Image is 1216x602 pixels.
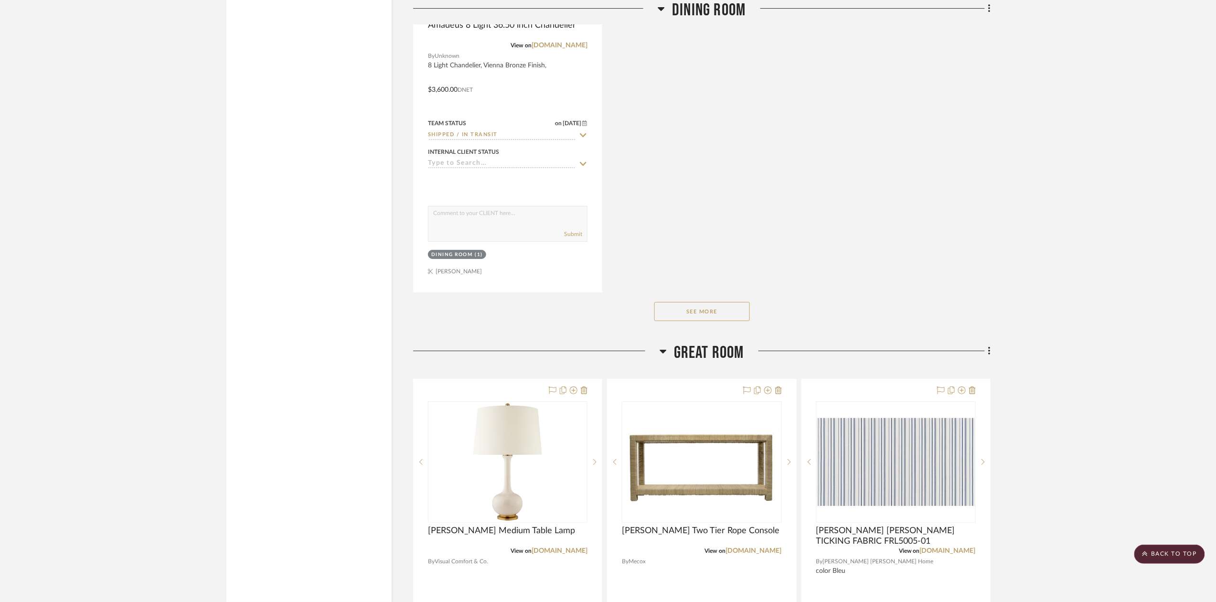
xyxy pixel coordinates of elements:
scroll-to-top-button: BACK TO TOP [1134,545,1205,564]
span: By [816,557,823,566]
button: See More [654,302,750,321]
span: [PERSON_NAME] Two Tier Rope Console [622,526,779,536]
span: on [555,120,562,126]
span: Unknown [435,52,459,61]
span: View on [899,548,920,554]
span: Amadeus 8 Light 36.50 inch Chandelier [428,20,576,31]
div: Team Status [428,119,466,128]
a: [DOMAIN_NAME] [726,548,782,554]
span: By [428,52,435,61]
div: (1) [475,251,483,258]
span: [DATE] [562,120,582,127]
button: Submit [564,230,582,238]
span: [PERSON_NAME] [PERSON_NAME] Home [823,557,934,566]
a: [DOMAIN_NAME] [920,548,976,554]
input: Type to Search… [428,160,576,169]
span: Mecox [629,557,646,566]
a: [DOMAIN_NAME] [532,548,587,554]
a: [DOMAIN_NAME] [532,42,587,49]
img: Tucker Two Tier Rope Console [623,415,780,509]
div: Internal Client Status [428,148,499,156]
span: View on [511,43,532,48]
span: Visual Comfort & Co. [435,557,488,566]
span: Great Room [674,343,744,363]
img: Coy Medium Table Lamp [448,402,567,522]
span: By [428,557,435,566]
span: View on [705,548,726,554]
input: Type to Search… [428,131,576,140]
span: By [622,557,629,566]
img: RALPH LAUREN ANNICK TICKING FABRIC FRL5005-01 [817,418,975,506]
span: View on [511,548,532,554]
div: Dining Room [431,251,473,258]
span: [PERSON_NAME] [PERSON_NAME] TICKING FABRIC FRL5005-01 [816,526,976,547]
span: [PERSON_NAME] Medium Table Lamp [428,526,575,536]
